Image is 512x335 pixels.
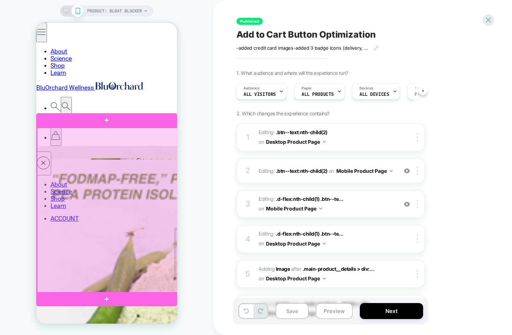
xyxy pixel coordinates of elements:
[417,270,418,278] img: close
[302,92,334,97] span: ALL PRODUCTS
[14,25,31,32] a: About
[276,129,327,135] span: .btn--text:nth-child(2)
[336,166,393,176] button: Mobile Product Page
[14,39,28,46] a: Shop
[244,130,251,144] div: 1
[244,197,251,211] div: 3
[359,86,373,91] span: Devices
[417,133,418,141] img: close
[244,86,260,91] span: Audience
[316,303,353,319] button: Preview
[302,86,311,91] span: Pages
[266,137,326,147] button: Desktop Product Page
[360,303,423,319] button: Next
[323,141,326,143] img: down arrow
[266,273,326,284] button: Desktop Product Page
[258,194,394,214] span: Editing :
[266,238,326,249] button: Desktop Product Page
[404,201,410,207] img: crossed eye
[258,137,264,146] span: on
[319,208,322,209] img: down arrow
[258,274,264,283] span: on
[14,82,25,89] a: Search
[258,166,394,176] span: Editing :
[87,5,142,17] span: PRODUCT: Bloat Blocker
[303,266,375,272] span: .main-product__details > div:...
[236,18,263,25] span: Published
[404,168,410,174] img: crossed eye
[258,266,290,272] span: Adding
[59,59,107,67] img: BluOrchard Wellness
[258,229,394,248] span: Editing :
[244,92,276,97] span: All Visitors
[417,200,418,208] img: close
[236,70,348,76] span: 1. What audience and where will the experience run?
[266,203,322,214] button: Mobile Product Page
[276,266,290,272] b: Image
[276,196,343,202] span: .d-flex:nth-child(1) .btn--te...
[14,46,30,54] a: Learn
[244,267,251,281] div: 5
[415,92,439,97] span: Page Load
[236,45,368,51] span: -added credit card images-added 3 badge icons (delivery, returns, authenticated)
[14,32,36,39] a: Science
[258,204,264,213] span: on
[323,278,326,279] img: down arrow
[244,164,251,178] div: 2
[244,232,251,246] div: 4
[417,235,418,243] img: close
[276,231,343,237] span: .d-flex:nth-child(1) .btn--te...
[276,303,309,319] button: Save
[359,92,389,97] span: ALL DEVICES
[276,168,327,174] span: .btn--text:nth-child(2)
[25,74,36,94] button: Search
[390,170,393,172] img: down arrow
[258,128,394,147] span: Editing :
[258,239,264,248] span: on
[417,167,418,175] img: close
[323,243,326,245] img: down arrow
[236,29,376,40] span: Add to Cart Button Optimization
[415,86,428,91] span: Trigger
[329,166,334,175] span: on
[291,266,302,272] span: AFTER
[236,110,329,116] span: 2. Which changes the experience contains?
